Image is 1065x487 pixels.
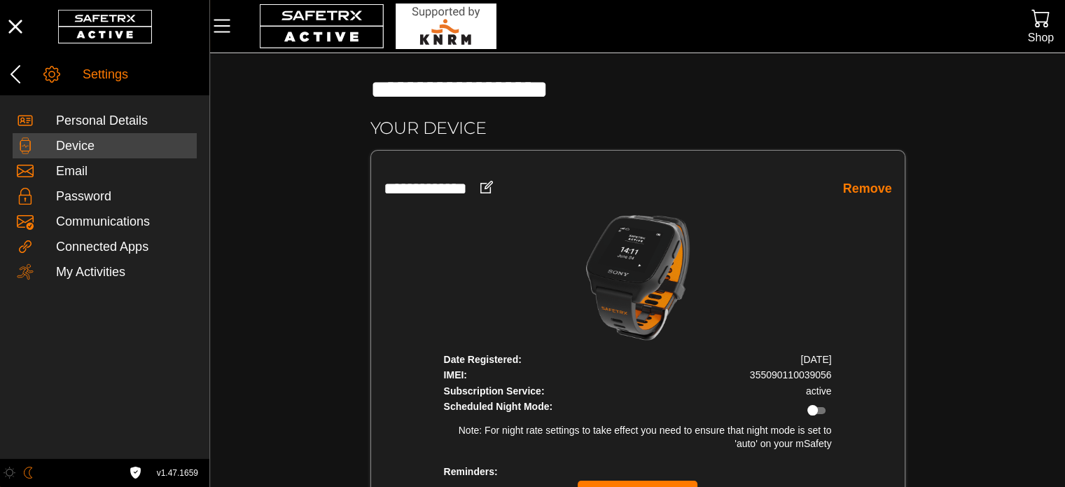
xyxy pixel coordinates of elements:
button: v1.47.1659 [148,462,207,485]
img: RescueLogo.svg [396,4,496,49]
img: ModeDark.svg [22,467,34,479]
a: License Agreement [126,467,145,479]
span: IMEI [444,369,467,380]
img: ModeLight.svg [4,467,15,479]
div: Connected Apps [56,240,193,255]
h2: Your Device [370,117,905,139]
button: Menu [210,11,245,41]
div: Communications [56,214,193,230]
div: Device [56,139,193,154]
div: Personal Details [56,114,193,129]
span: Date Registered [444,354,522,365]
div: Email [56,164,193,179]
a: Remove [842,181,891,197]
div: Shop [1028,28,1054,47]
div: My Activities [56,265,193,280]
span: Reminders [444,466,498,477]
p: Note: For night rate settings to take effect you need to ensure that night mode is set to 'auto' ... [444,424,832,451]
td: [DATE] [660,352,833,366]
img: Devices.svg [17,137,34,154]
span: Scheduled Night Mode [444,401,553,412]
img: mSafety.png [585,214,690,341]
img: Activities.svg [17,263,34,280]
span: v1.47.1659 [157,466,198,481]
td: active [660,384,833,398]
div: Settings [83,67,205,83]
span: Subscription Service [444,385,545,397]
td: 355090110039056 [660,368,833,382]
div: Password [56,189,193,205]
